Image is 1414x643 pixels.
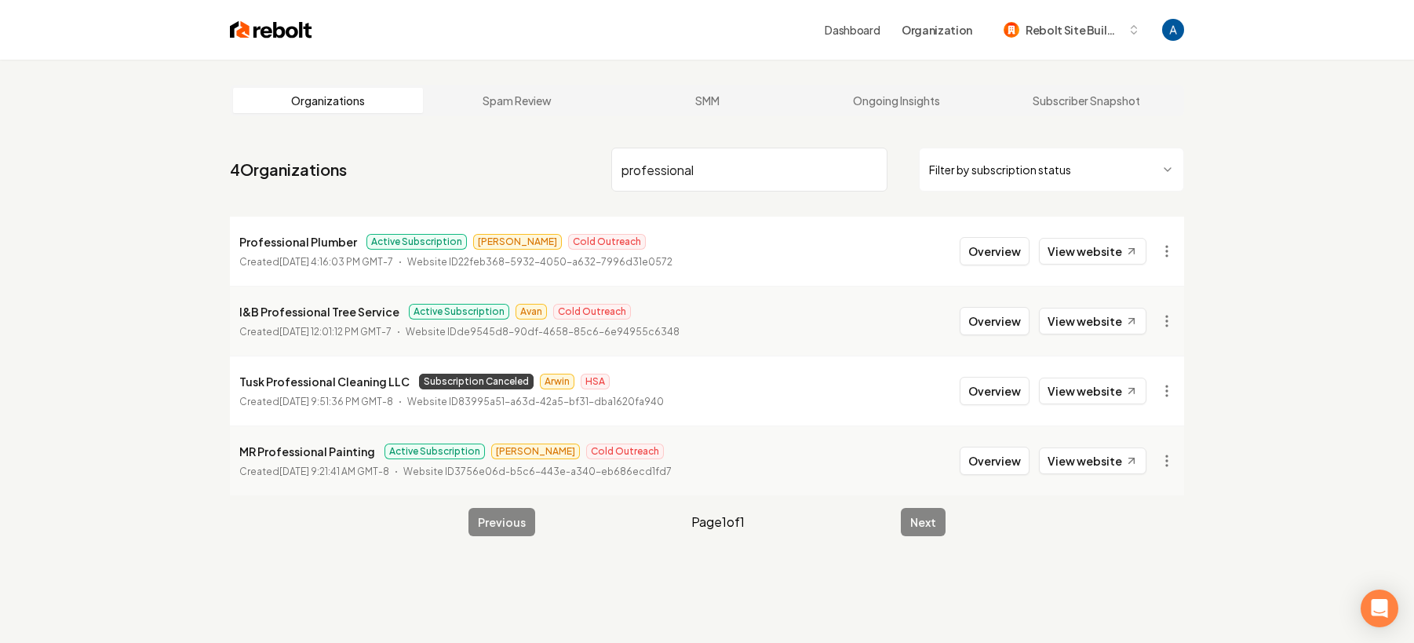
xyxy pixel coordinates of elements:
[991,88,1181,113] a: Subscriber Snapshot
[491,444,580,459] span: [PERSON_NAME]
[553,304,631,320] span: Cold Outreach
[581,374,610,389] span: HSA
[1039,448,1146,474] a: View website
[611,148,887,192] input: Search by name or ID
[366,234,467,250] span: Active Subscription
[239,464,389,480] p: Created
[409,304,509,320] span: Active Subscription
[516,304,547,320] span: Avan
[230,19,312,41] img: Rebolt Logo
[407,394,664,410] p: Website ID 83995a51-a63d-42a5-bf31-dba1620fa940
[403,464,672,480] p: Website ID 3756e06d-b5c6-443e-a340-eb686ecd1fd7
[239,232,357,251] p: Professional Plumber
[239,442,375,461] p: MR Professional Painting
[384,444,485,459] span: Active Subscription
[233,88,423,113] a: Organizations
[419,374,534,389] span: Subscription Canceled
[239,302,399,321] p: I&B Professional Tree Service
[1162,19,1184,41] button: Open user button
[960,237,1030,265] button: Overview
[423,88,613,113] a: Spam Review
[1039,378,1146,404] a: View website
[279,466,389,477] time: [DATE] 9:21:41 AM GMT-8
[1039,308,1146,334] a: View website
[802,88,992,113] a: Ongoing Insights
[1026,22,1121,38] span: Rebolt Site Builder
[473,234,562,250] span: [PERSON_NAME]
[239,372,410,391] p: Tusk Professional Cleaning LLC
[960,307,1030,335] button: Overview
[230,159,347,181] a: 4Organizations
[691,513,745,532] span: Page 1 of 1
[407,254,672,270] p: Website ID 22feb368-5932-4050-a632-7996d31e0572
[279,326,392,338] time: [DATE] 12:01:12 PM GMT-7
[1039,238,1146,265] a: View website
[239,254,393,270] p: Created
[586,444,664,459] span: Cold Outreach
[568,234,646,250] span: Cold Outreach
[1004,22,1019,38] img: Rebolt Site Builder
[892,16,982,44] button: Organization
[279,256,393,268] time: [DATE] 4:16:03 PM GMT-7
[1361,590,1398,627] div: Open Intercom Messenger
[1162,19,1184,41] img: Andrew Magana
[612,88,802,113] a: SMM
[825,22,880,38] a: Dashboard
[239,394,393,410] p: Created
[540,374,574,389] span: Arwin
[279,396,393,407] time: [DATE] 9:51:36 PM GMT-8
[239,324,392,340] p: Created
[406,324,680,340] p: Website ID de9545d8-90df-4658-85c6-6e94955c6348
[960,377,1030,405] button: Overview
[960,447,1030,475] button: Overview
